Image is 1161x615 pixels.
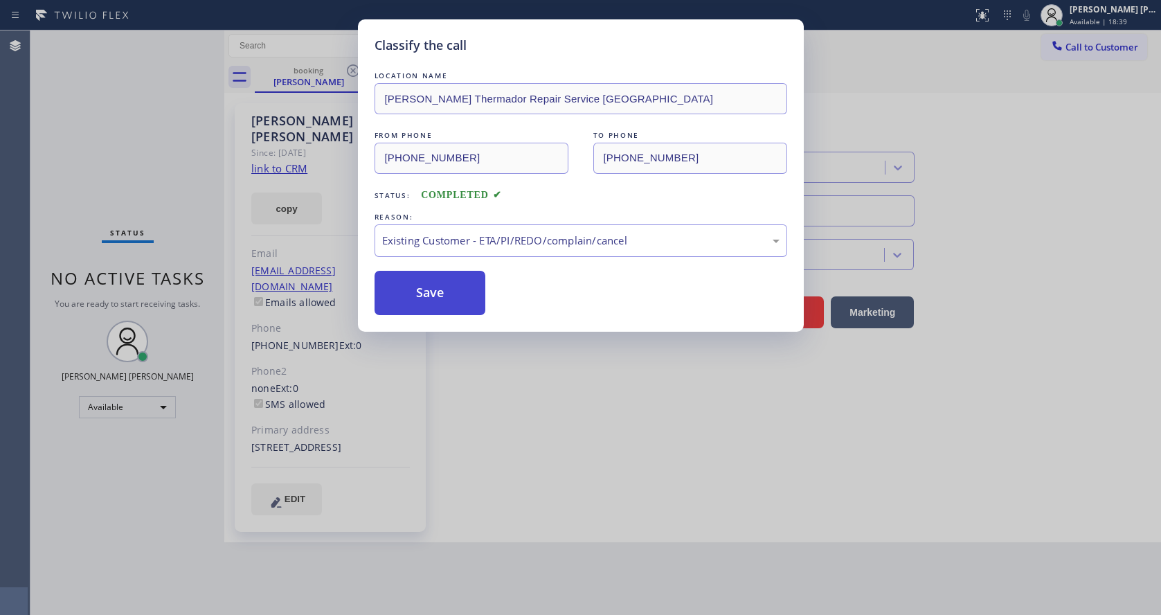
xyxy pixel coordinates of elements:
[375,69,787,83] div: LOCATION NAME
[375,271,486,315] button: Save
[375,36,467,55] h5: Classify the call
[375,128,568,143] div: FROM PHONE
[593,128,787,143] div: TO PHONE
[375,143,568,174] input: From phone
[382,233,780,249] div: Existing Customer - ETA/PI/REDO/complain/cancel
[593,143,787,174] input: To phone
[421,190,501,200] span: COMPLETED
[375,210,787,224] div: REASON:
[375,190,411,200] span: Status:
